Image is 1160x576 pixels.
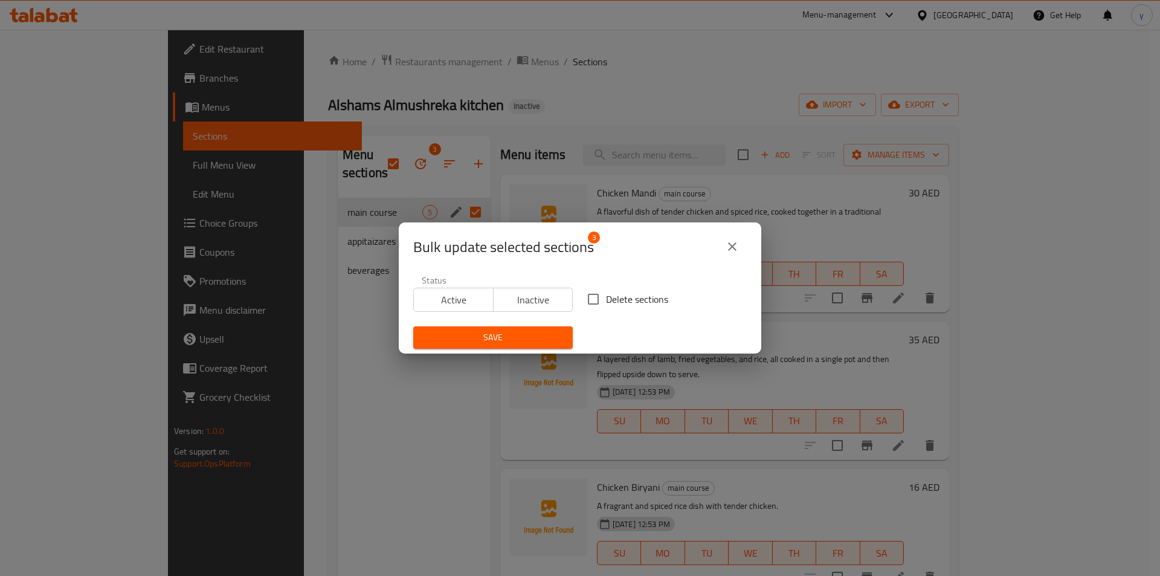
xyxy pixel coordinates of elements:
span: 3 [588,231,600,244]
button: Save [413,326,573,349]
span: Save [423,330,563,345]
button: Inactive [493,288,573,312]
button: Active [413,288,494,312]
span: Delete sections [606,292,668,306]
span: Selected section count [413,238,594,257]
span: Inactive [498,291,569,309]
span: Active [419,291,489,309]
button: close [718,232,747,261]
